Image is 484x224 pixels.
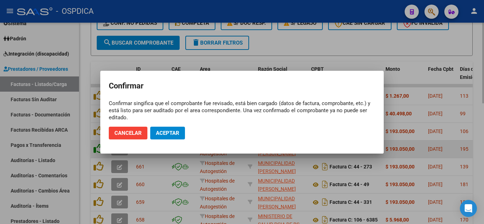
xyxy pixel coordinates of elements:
span: Cancelar [114,130,142,136]
h2: Confirmar [109,79,375,93]
div: Confirmar singifica que el comprobante fue revisado, está bien cargado (datos de factura, comprob... [109,100,375,121]
span: Aceptar [156,130,179,136]
button: Aceptar [150,127,185,139]
button: Cancelar [109,127,147,139]
div: Open Intercom Messenger [460,200,477,217]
